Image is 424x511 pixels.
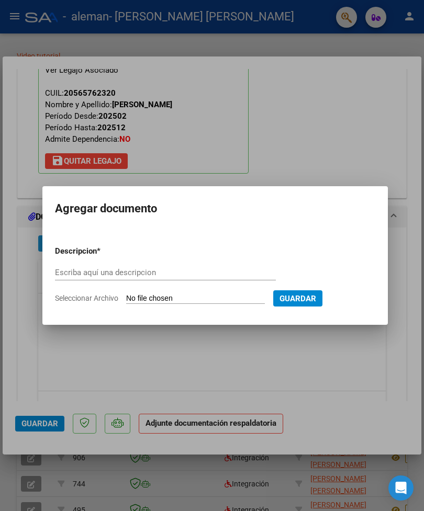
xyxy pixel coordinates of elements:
[388,475,414,501] div: Open Intercom Messenger
[280,294,316,303] span: Guardar
[273,290,322,306] button: Guardar
[55,245,151,257] p: Descripcion
[55,294,118,302] span: Seleccionar Archivo
[55,199,375,219] h2: Agregar documento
